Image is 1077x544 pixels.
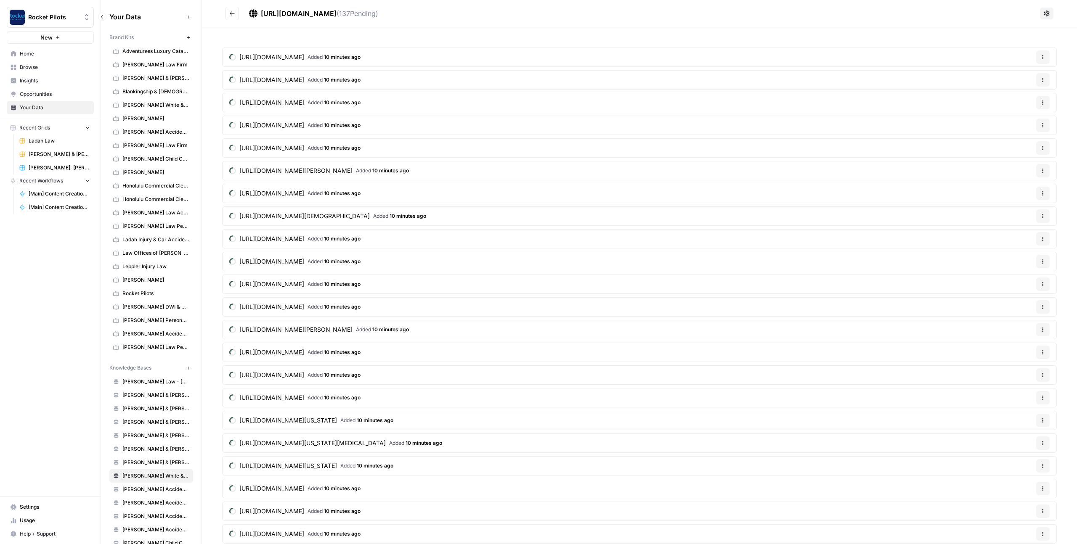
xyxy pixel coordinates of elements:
[308,485,361,492] span: Added
[239,439,386,447] span: [URL][DOMAIN_NAME][US_STATE][MEDICAL_DATA]
[122,290,189,297] span: Rocket Pilots
[109,58,193,71] a: [PERSON_NAME] Law Firm
[7,87,94,101] a: Opportunities
[20,104,90,111] span: Your Data
[308,190,361,197] span: Added
[109,219,193,233] a: [PERSON_NAME] Law Personal Injury & Car Accident Lawyer
[223,275,367,293] a: [URL][DOMAIN_NAME]Added 10 minutes ago
[324,531,361,537] span: 10 minutes ago
[109,85,193,98] a: Blankingship & [DEMOGRAPHIC_DATA]
[324,77,361,83] span: 10 minutes ago
[390,213,426,219] span: 10 minutes ago
[109,71,193,85] a: [PERSON_NAME] & [PERSON_NAME] [US_STATE] Car Accident Lawyers
[223,161,416,180] a: [URL][DOMAIN_NAME][PERSON_NAME]Added 10 minutes ago
[10,10,25,25] img: Rocket Pilots Logo
[7,121,94,134] button: Recent Grids
[308,349,361,356] span: Added
[29,151,90,158] span: [PERSON_NAME] & [PERSON_NAME] [US_STATE] Car Accident Lawyers
[122,128,189,136] span: [PERSON_NAME] Accident Attorneys
[122,378,189,386] span: [PERSON_NAME] Law - [GEOGRAPHIC_DATA]
[122,472,189,480] span: [PERSON_NAME] White & [PERSON_NAME]
[29,137,90,145] span: Ladah Law
[223,184,367,203] a: [URL][DOMAIN_NAME]Added 10 minutes ago
[109,364,151,372] span: Knowledge Bases
[239,189,304,198] span: [URL][DOMAIN_NAME]
[109,442,193,456] a: [PERSON_NAME] & [PERSON_NAME]
[7,514,94,527] a: Usage
[223,139,367,157] a: [URL][DOMAIN_NAME]Added 10 minutes ago
[109,273,193,287] a: [PERSON_NAME]
[223,116,367,135] a: [URL][DOMAIN_NAME]Added 10 minutes ago
[109,233,193,246] a: Ladah Injury & Car Accident Lawyers [GEOGRAPHIC_DATA]
[109,402,193,415] a: [PERSON_NAME] & [PERSON_NAME] - Independence
[20,90,90,98] span: Opportunities
[261,9,337,18] span: [URL][DOMAIN_NAME]
[7,500,94,514] a: Settings
[308,507,361,515] span: Added
[239,393,304,402] span: [URL][DOMAIN_NAME]
[357,417,393,423] span: 10 minutes ago
[308,530,361,538] span: Added
[20,50,90,58] span: Home
[20,77,90,85] span: Insights
[122,236,189,243] span: Ladah Injury & Car Accident Lawyers [GEOGRAPHIC_DATA]
[20,517,90,524] span: Usage
[20,530,90,538] span: Help + Support
[239,371,304,379] span: [URL][DOMAIN_NAME]
[122,249,189,257] span: Law Offices of [PERSON_NAME]
[308,76,361,84] span: Added
[372,167,409,174] span: 10 minutes ago
[122,61,189,69] span: [PERSON_NAME] Law Firm
[239,303,304,311] span: [URL][DOMAIN_NAME]
[122,142,189,149] span: [PERSON_NAME] Law Firm
[7,74,94,87] a: Insights
[239,166,353,175] span: [URL][DOMAIN_NAME][PERSON_NAME]
[239,484,304,493] span: [URL][DOMAIN_NAME]
[122,195,189,203] span: Honolulu Commercial Cleaning
[122,526,189,533] span: [PERSON_NAME] Accident Attorneys - [PERSON_NAME]
[122,155,189,163] span: [PERSON_NAME] Child Custody & Divorce Attorneys
[239,76,304,84] span: [URL][DOMAIN_NAME]
[308,99,361,106] span: Added
[122,101,189,109] span: [PERSON_NAME] White & [PERSON_NAME]
[324,304,361,310] span: 10 minutes ago
[109,193,193,206] a: Honolulu Commercial Cleaning
[223,48,367,66] a: [URL][DOMAIN_NAME]Added 10 minutes ago
[223,93,367,112] a: [URL][DOMAIN_NAME]Added 10 minutes ago
[239,212,370,220] span: [URL][DOMAIN_NAME][DEMOGRAPHIC_DATA]
[308,394,361,401] span: Added
[109,327,193,341] a: [PERSON_NAME] Accident Attorneys
[28,13,79,21] span: Rocket Pilots
[109,375,193,388] a: [PERSON_NAME] Law - [GEOGRAPHIC_DATA]
[225,7,239,20] button: Go back
[324,349,361,355] span: 10 minutes ago
[324,235,361,242] span: 10 minutes ago
[109,45,193,58] a: Adventuress Luxury Catamaran
[337,9,378,18] span: ( 137 Pending)
[122,330,189,338] span: [PERSON_NAME] Accident Attorneys
[324,394,361,401] span: 10 minutes ago
[223,479,367,498] a: [URL][DOMAIN_NAME]Added 10 minutes ago
[122,48,189,55] span: Adventuress Luxury Catamaran
[324,54,361,60] span: 10 minutes ago
[109,300,193,314] a: [PERSON_NAME] DWI & Criminal Defense Lawyers
[40,33,53,42] span: New
[223,502,367,520] a: [URL][DOMAIN_NAME]Added 10 minutes ago
[109,456,193,469] a: [PERSON_NAME] & [PERSON_NAME] - [GEOGRAPHIC_DATA][PERSON_NAME]
[109,260,193,273] a: Leppler Injury Law
[16,134,94,148] a: Ladah Law
[7,101,94,114] a: Your Data
[109,166,193,179] a: [PERSON_NAME]
[223,207,433,225] a: [URL][DOMAIN_NAME][DEMOGRAPHIC_DATA]Added 10 minutes ago
[29,203,90,211] span: [Main] Content Creation Article
[324,258,361,264] span: 10 minutes ago
[324,485,361,491] span: 10 minutes ago
[239,462,337,470] span: [URL][DOMAIN_NAME][US_STATE]
[109,314,193,327] a: [PERSON_NAME] Personal Injury & Car Accident Lawyer
[223,434,449,452] a: [URL][DOMAIN_NAME][US_STATE][MEDICAL_DATA]Added 10 minutes ago
[7,7,94,28] button: Workspace: Rocket Pilots
[223,71,367,89] a: [URL][DOMAIN_NAME]Added 10 minutes ago
[109,12,183,22] span: Your Data
[122,74,189,82] span: [PERSON_NAME] & [PERSON_NAME] [US_STATE] Car Accident Lawyers
[122,405,189,412] span: [PERSON_NAME] & [PERSON_NAME] - Independence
